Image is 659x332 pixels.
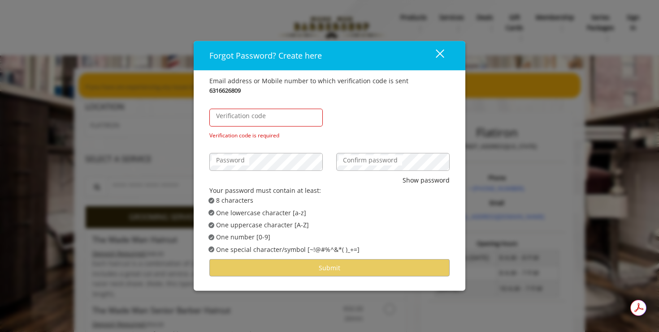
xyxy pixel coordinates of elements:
b: 6316626809 [209,86,241,95]
input: Verification code [209,109,323,127]
input: Confirm password [336,153,450,171]
label: Confirm password [338,155,402,165]
input: Password [209,153,323,171]
div: Verification code is required [209,131,323,140]
span: One lowercase character [a-z] [216,208,306,217]
button: close dialog [419,47,450,65]
button: Submit [209,259,450,277]
div: close dialog [425,49,443,62]
span: One uppercase character [A-Z] [216,220,309,230]
span: ✔ [210,221,213,229]
span: ✔ [210,246,213,253]
span: ✔ [210,197,213,204]
span: One special character/symbol [~!@#%^&*( )_+=] [216,245,360,255]
span: One number [0-9] [216,232,270,242]
span: 8 characters [216,196,253,205]
div: Your password must contain at least: [209,186,450,196]
span: Forgot Password? Create here [209,50,322,61]
button: Show password [403,175,450,185]
span: ✔ [210,209,213,217]
span: ✔ [210,234,213,241]
label: Verification code [212,111,270,121]
label: Password [212,155,249,165]
div: Email address or Mobile number to which verification code is sent [209,76,450,86]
